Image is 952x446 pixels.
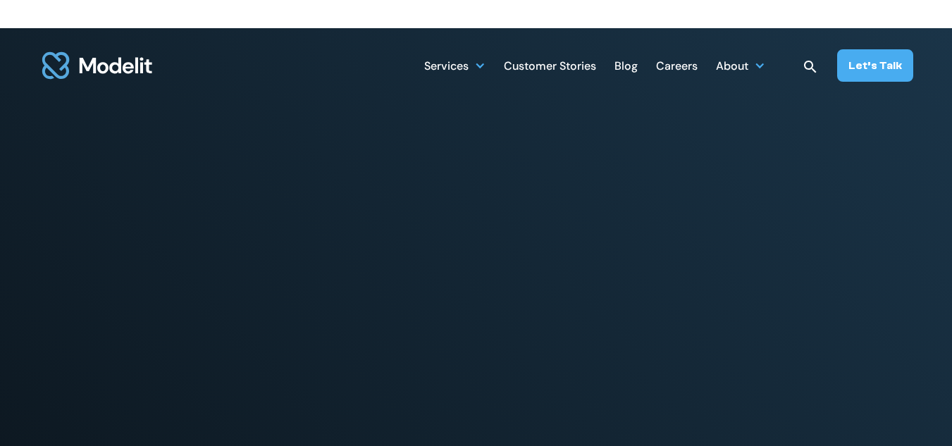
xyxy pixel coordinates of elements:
a: Let’s Talk [837,49,913,82]
div: Careers [656,54,698,81]
div: About [716,54,748,81]
div: Services [424,51,486,79]
a: Customer Stories [504,51,596,79]
a: Blog [614,51,638,79]
div: Let’s Talk [848,58,902,73]
img: modelit logo [39,44,155,87]
div: Services [424,54,469,81]
div: Customer Stories [504,54,596,81]
div: About [716,51,765,79]
a: home [39,44,155,87]
div: Blog [614,54,638,81]
a: Careers [656,51,698,79]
